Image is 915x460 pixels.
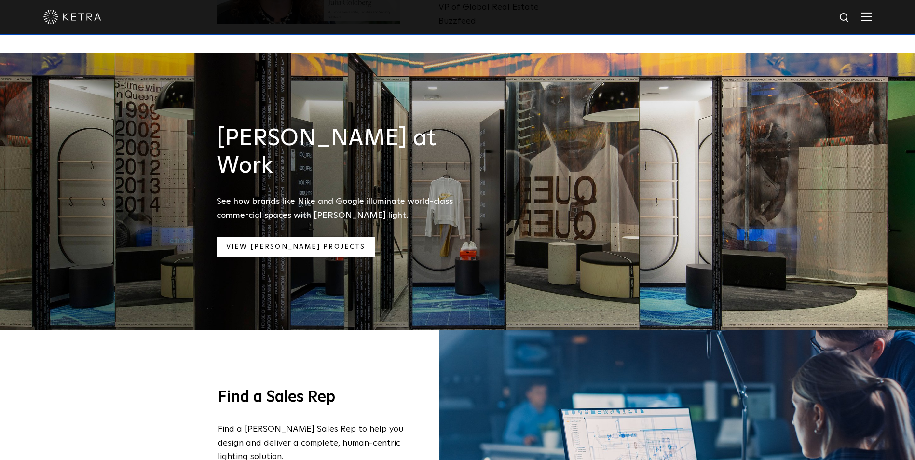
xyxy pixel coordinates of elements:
[217,125,467,180] h3: [PERSON_NAME] at Work
[861,12,872,21] img: Hamburger%20Nav.svg
[217,237,375,257] a: View [PERSON_NAME] Projects
[218,388,403,408] h3: Find a Sales Rep
[839,12,851,24] img: search icon
[43,10,101,24] img: ketra-logo-2019-white
[217,195,467,223] p: See how brands like Nike and Google illuminate world-class commercial spaces with [PERSON_NAME] l...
